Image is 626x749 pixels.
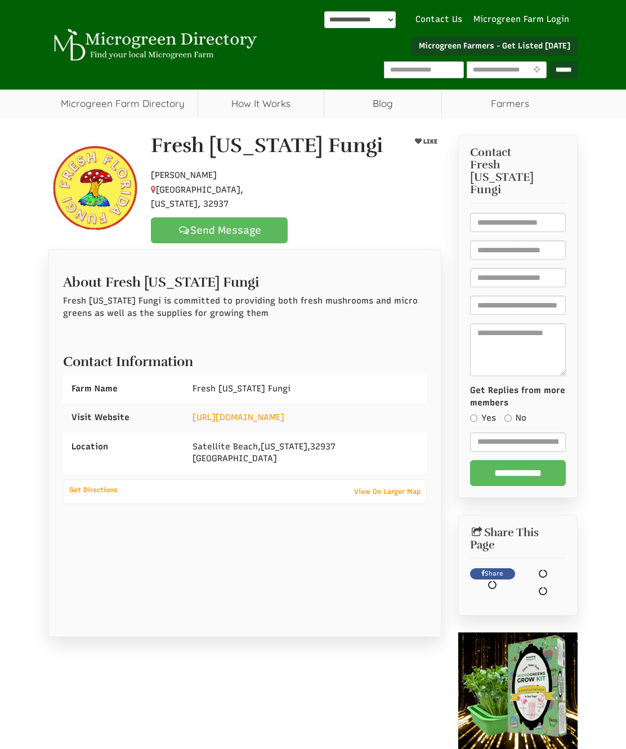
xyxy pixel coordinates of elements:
input: No [504,414,512,422]
a: Microgreen Farm Directory [48,90,198,118]
span: [GEOGRAPHIC_DATA], [US_STATE], 32937 [151,185,243,209]
span: [PERSON_NAME] [151,170,217,180]
span: [US_STATE] [261,442,307,452]
ul: Profile Tabs [48,249,441,249]
a: Microgreen Farmers - Get Listed [DATE] [412,37,578,56]
img: Contact Fresh Florida Fungi [48,142,142,236]
input: Yes [470,414,477,422]
h1: Fresh [US_STATE] Fungi [151,135,383,157]
img: Microgreen Directory [48,29,259,61]
span: LIKE [421,138,437,145]
a: View On Larger Map [348,484,426,500]
i: Use Current Location [531,66,543,74]
div: Visit Website [63,403,184,432]
span: Farmers [442,90,578,118]
a: How It Works [198,90,324,118]
a: Send Message [151,217,288,243]
a: Blog [324,90,442,118]
span: Satellite Beach [193,442,258,452]
a: Contact Us [410,14,468,25]
div: Location [63,433,184,461]
div: Farm Name [63,374,184,403]
p: Fresh [US_STATE] Fungi is committed to providing both fresh mushrooms and micro greens as well as... [63,295,427,319]
a: [URL][DOMAIN_NAME] [193,412,284,422]
label: Yes [470,412,496,424]
button: LIKE [410,135,441,149]
span: 32937 [310,442,336,452]
a: Share [470,568,515,579]
div: , , [GEOGRAPHIC_DATA] [184,433,426,474]
h2: Share This Page [470,527,566,551]
a: Get Directions [64,483,123,497]
h2: About Fresh [US_STATE] Fungi [63,269,427,289]
div: Powered by [324,11,396,28]
h2: Contact Information [63,349,427,369]
select: Language Translate Widget [324,11,396,28]
span: Fresh [US_STATE] Fungi [193,384,290,394]
label: Get Replies from more members [470,385,566,409]
h3: Contact [470,146,566,196]
label: No [504,412,526,424]
span: Fresh [US_STATE] Fungi [470,159,566,196]
a: Microgreen Farm Login [473,14,575,25]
